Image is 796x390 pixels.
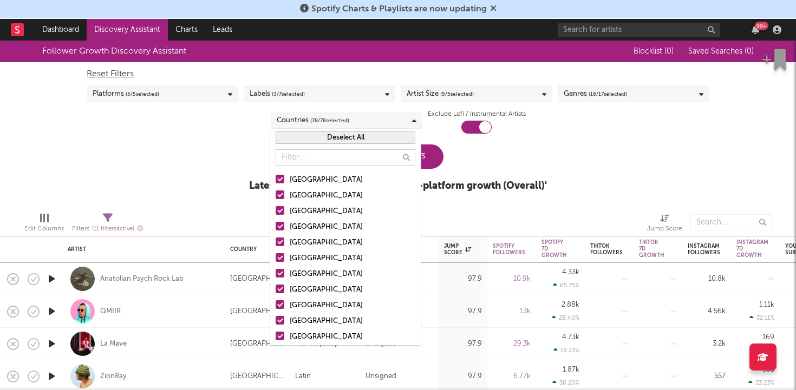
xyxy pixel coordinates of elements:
span: ( 3 / 7 selected) [272,88,305,101]
div: Tiktok Followers [590,243,623,256]
a: Charts [168,19,205,41]
button: Saved Searches (0) [685,47,754,56]
div: 169 [762,334,774,341]
div: [GEOGRAPHIC_DATA] [290,221,415,234]
div: [GEOGRAPHIC_DATA] [290,299,415,312]
div: Tiktok 7D Growth [639,239,664,259]
div: [GEOGRAPHIC_DATA] [290,205,415,218]
div: [GEOGRAPHIC_DATA] [290,268,415,281]
div: Platforms [93,88,159,101]
div: 10.8k [688,273,726,286]
div: [GEOGRAPHIC_DATA] [230,305,284,318]
div: Instagram Followers [688,243,720,256]
span: ( 0 ) [745,48,754,55]
a: QMIIR [100,307,121,316]
div: Edit Columns [24,209,64,240]
div: 13k [493,305,531,318]
div: [GEOGRAPHIC_DATA] [290,283,415,296]
div: 1.87k [563,366,579,373]
input: Filter... [276,149,415,166]
div: 10.9k [493,273,531,286]
div: Artist Size [407,88,474,101]
div: Artist [68,246,214,253]
div: Country [230,246,279,253]
div: Labels [250,88,305,101]
div: [GEOGRAPHIC_DATA] [290,330,415,343]
button: Deselect All [276,131,415,144]
a: Leads [205,19,240,41]
div: [GEOGRAPHIC_DATA] [290,174,415,187]
div: Jump Score [647,222,682,235]
span: ( 16 / 17 selected) [589,88,627,101]
div: 32.11 % [749,314,774,321]
div: 97.9 [444,370,482,383]
div: 6.77k [493,370,531,383]
div: 65.75 % [553,282,579,289]
div: 29.3k [493,338,531,351]
div: Filters [72,222,143,236]
span: ( 5 / 5 selected) [440,88,474,101]
div: [GEOGRAPHIC_DATA] [230,273,284,286]
a: La Mave [100,339,127,349]
a: ZionRay [100,372,127,381]
input: Search for artists [558,23,720,37]
div: 557 [688,370,726,383]
div: 99 + [755,22,768,30]
div: 28.40 % [552,314,579,321]
div: Follower Growth Discovery Assistant [42,45,186,58]
div: Reset Filters [87,68,709,81]
div: Jump Score [647,209,682,240]
div: Unsigned [366,370,396,383]
a: Discovery Assistant [87,19,168,41]
div: Latin [295,370,311,383]
div: [GEOGRAPHIC_DATA] [230,370,284,383]
span: Saved Searches [688,48,754,55]
div: Genres [564,88,627,101]
div: 4.56k [688,305,726,318]
span: ( 0 ) [664,48,674,55]
div: [GEOGRAPHIC_DATA] [290,189,415,202]
div: 97.9 [444,338,482,351]
div: Spotify Followers [493,243,525,256]
div: 4.33k [562,269,579,276]
a: Dashboard [35,19,87,41]
div: [GEOGRAPHIC_DATA] [290,315,415,328]
div: 97.9 [444,273,482,286]
div: 38.20 % [552,379,579,386]
div: [GEOGRAPHIC_DATA] [290,252,415,265]
div: 2.88k [562,301,579,308]
div: [GEOGRAPHIC_DATA] [230,338,284,351]
div: Instagram 7D Growth [736,239,768,259]
input: Search... [690,214,772,230]
span: Spotify Charts & Playlists are now updating [311,5,487,14]
div: 3.2k [688,338,726,351]
div: Filters(11 filters active) [72,209,143,240]
span: Blocklist [634,48,674,55]
label: Exclude Lofi / Instrumental Artists [428,108,526,121]
span: Dismiss [490,5,497,14]
div: [GEOGRAPHIC_DATA] [290,236,415,249]
a: Anatolian Psych Rock Lab [100,274,184,284]
div: 23.23 % [748,379,774,386]
div: 1.11k [759,301,774,308]
div: Spotify 7D Growth [541,239,567,259]
div: 4.73k [562,334,579,341]
span: ( 5 / 5 selected) [126,88,159,101]
div: 97.9 [444,305,482,318]
div: Edit Columns [24,222,64,235]
div: 19.23 % [553,347,579,354]
div: Jump Score [444,243,471,256]
span: ( 11 filters active) [92,226,134,232]
div: Countries [277,114,349,127]
button: 99+ [752,25,759,34]
div: Latest Results for Your Search ' Cross-platform growth (Overall) ' [249,180,547,193]
span: ( 78 / 78 selected) [310,114,349,127]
